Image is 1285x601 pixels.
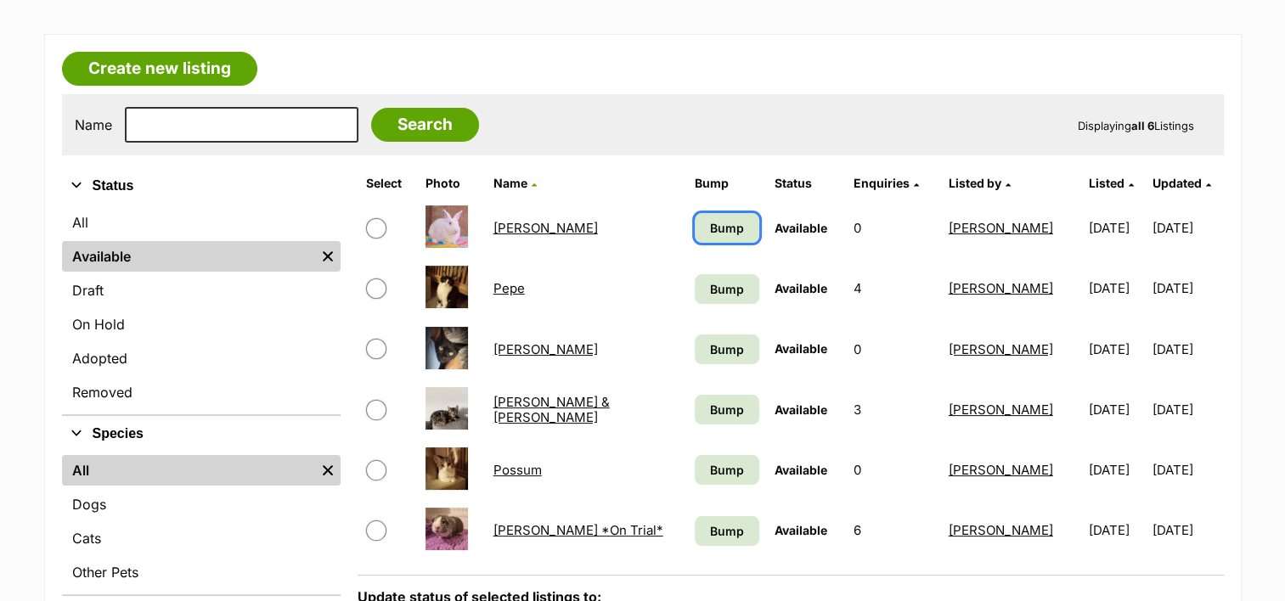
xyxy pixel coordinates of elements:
[62,207,341,238] a: All
[775,523,827,537] span: Available
[62,241,315,272] a: Available
[315,241,341,272] a: Remove filter
[775,221,827,235] span: Available
[695,334,759,364] a: Bump
[695,395,759,424] a: Bump
[62,343,341,374] a: Adopted
[949,341,1053,357] a: [PERSON_NAME]
[62,204,341,414] div: Status
[695,516,759,546] a: Bump
[1153,501,1221,559] td: [DATE]
[710,280,744,298] span: Bump
[1153,199,1221,257] td: [DATE]
[315,455,341,486] a: Remove filter
[775,463,827,477] span: Available
[949,220,1053,236] a: [PERSON_NAME]
[695,455,759,485] a: Bump
[710,340,744,358] span: Bump
[854,176,910,190] span: translation missing: en.admin.listings.index.attributes.enquiries
[949,462,1053,478] a: [PERSON_NAME]
[775,402,827,417] span: Available
[62,52,257,86] a: Create new listing
[493,522,663,538] a: [PERSON_NAME] *On Trial*
[62,309,341,340] a: On Hold
[62,175,341,197] button: Status
[1153,176,1202,190] span: Updated
[768,170,846,197] th: Status
[775,341,827,356] span: Available
[710,461,744,479] span: Bump
[1082,441,1151,499] td: [DATE]
[371,108,479,142] input: Search
[62,275,341,306] a: Draft
[1082,501,1151,559] td: [DATE]
[62,557,341,587] a: Other Pets
[1078,119,1194,132] span: Displaying Listings
[1082,380,1151,439] td: [DATE]
[1082,259,1151,317] td: [DATE]
[1089,176,1124,190] span: Listed
[62,377,341,407] a: Removed
[426,205,468,248] img: Harriette
[359,170,417,197] th: Select
[710,401,744,418] span: Bump
[419,170,485,197] th: Photo
[847,259,939,317] td: 4
[1153,259,1221,317] td: [DATE]
[847,380,939,439] td: 3
[75,117,112,132] label: Name
[710,219,744,237] span: Bump
[1153,441,1221,499] td: [DATE]
[1082,199,1151,257] td: [DATE]
[949,402,1053,418] a: [PERSON_NAME]
[854,176,919,190] a: Enquiries
[62,452,341,594] div: Species
[847,199,939,257] td: 0
[493,341,598,357] a: [PERSON_NAME]
[949,280,1053,296] a: [PERSON_NAME]
[493,462,542,478] a: Possum
[62,523,341,553] a: Cats
[949,176,1001,190] span: Listed by
[1153,176,1211,190] a: Updated
[775,281,827,295] span: Available
[493,220,598,236] a: [PERSON_NAME]
[949,522,1053,538] a: [PERSON_NAME]
[1089,176,1134,190] a: Listed
[847,441,939,499] td: 0
[710,522,744,540] span: Bump
[1153,380,1221,439] td: [DATE]
[1082,320,1151,379] td: [DATE]
[847,501,939,559] td: 6
[695,274,759,304] a: Bump
[493,176,527,190] span: Name
[62,423,341,445] button: Species
[62,489,341,520] a: Dogs
[1131,119,1154,132] strong: all 6
[493,176,537,190] a: Name
[847,320,939,379] td: 0
[493,280,525,296] a: Pepe
[688,170,766,197] th: Bump
[1153,320,1221,379] td: [DATE]
[493,394,610,424] a: [PERSON_NAME] & [PERSON_NAME]
[695,213,759,243] a: Bump
[949,176,1011,190] a: Listed by
[62,455,315,486] a: All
